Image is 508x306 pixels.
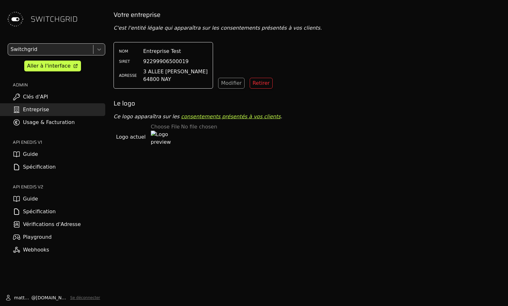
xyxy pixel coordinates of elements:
[70,295,100,300] button: Se déconnecter
[119,49,138,54] label: NOM
[13,82,105,88] h2: ADMIN
[13,184,105,190] h2: API ENEDIS v2
[119,73,138,78] label: ADRESSE
[143,68,208,76] span: 3 ALLEE [PERSON_NAME]
[5,9,26,29] img: Switchgrid Logo
[31,295,36,301] span: @
[27,62,70,70] div: Aller à l'interface
[221,79,242,87] div: Modifier
[24,61,81,71] a: Aller à l'interface
[31,14,78,24] span: SWITCHGRID
[116,133,146,141] span: Logo actuel
[143,76,208,83] span: 64800 NAY
[218,78,245,89] button: Modifier
[114,113,503,120] p: Ce logo apparaîtra sur les .
[114,10,503,19] h2: Votre entreprise
[114,24,503,32] p: C'est l'entité légale qui apparaîtra sur les consentements présentés à vos clients.
[151,131,171,151] img: Logo preview
[143,47,181,55] span: Entreprise Test
[253,79,270,87] div: Retirer
[119,59,138,64] label: SIRET
[250,78,273,89] button: Retirer
[36,295,68,301] span: [DOMAIN_NAME]
[13,139,105,145] h2: API ENEDIS v1
[181,113,281,120] a: consentements présentés à vos clients
[14,295,31,301] span: matthieu
[143,58,189,65] span: 92299906500019
[114,99,503,108] h2: Le logo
